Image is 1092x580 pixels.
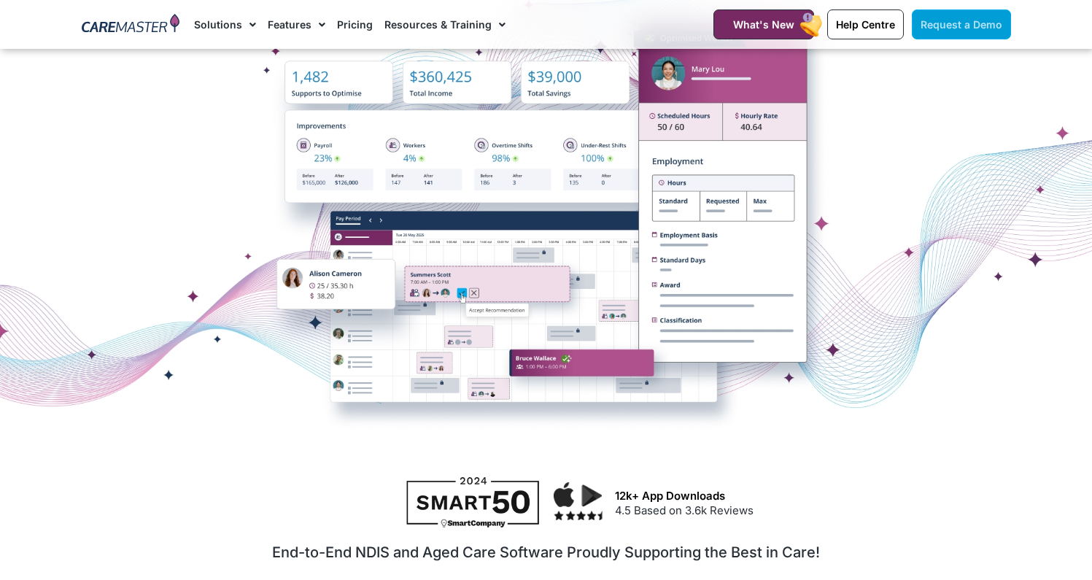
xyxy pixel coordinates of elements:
[90,544,1002,561] h2: End-to-End NDIS and Aged Care Software Proudly Supporting the Best in Care!
[733,18,794,31] span: What's New
[836,18,895,31] span: Help Centre
[912,9,1011,39] a: Request a Demo
[82,14,180,36] img: CareMaster Logo
[713,9,814,39] a: What's New
[827,9,904,39] a: Help Centre
[615,503,1003,519] p: 4.5 Based on 3.6k Reviews
[615,490,1003,503] h3: 12k+ App Downloads
[921,18,1002,31] span: Request a Demo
